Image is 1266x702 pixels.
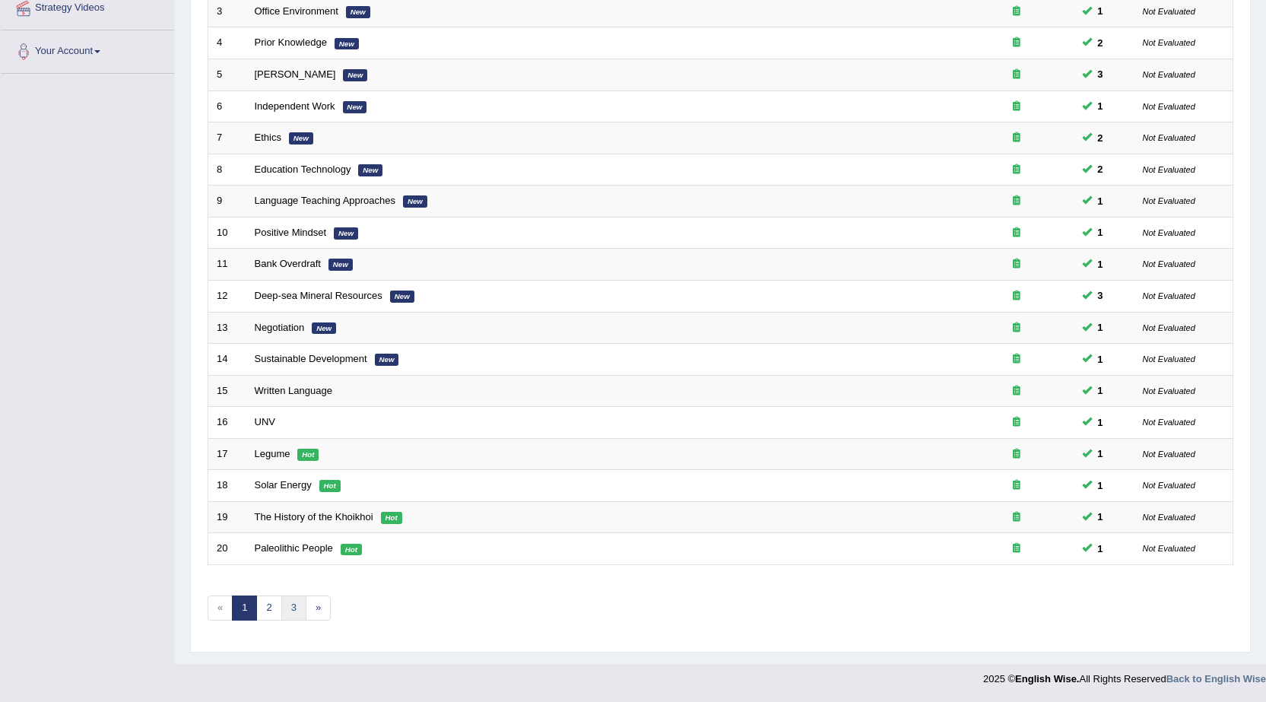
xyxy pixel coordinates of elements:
[297,449,319,461] em: Hot
[255,511,373,523] a: The History of the Khoikhoi
[1143,291,1195,300] small: Not Evaluated
[255,132,281,143] a: Ethics
[1143,481,1195,490] small: Not Evaluated
[208,27,246,59] td: 4
[208,249,246,281] td: 11
[255,479,312,491] a: Solar Energy
[312,322,336,335] em: New
[1143,7,1195,16] small: Not Evaluated
[968,163,1065,177] div: Exam occurring question
[208,470,246,502] td: 18
[255,195,396,206] a: Language Teaching Approaches
[968,415,1065,430] div: Exam occurring question
[1143,386,1195,395] small: Not Evaluated
[208,312,246,344] td: 13
[1092,509,1109,525] span: You can still take this question
[255,258,321,269] a: Bank Overdraft
[208,186,246,218] td: 9
[1092,161,1109,177] span: You can still take this question
[232,596,257,621] a: 1
[403,195,427,208] em: New
[255,227,327,238] a: Positive Mindset
[1143,544,1195,553] small: Not Evaluated
[255,5,338,17] a: Office Environment
[255,290,382,301] a: Deep-sea Mineral Resources
[1166,673,1266,685] a: Back to English Wise
[208,122,246,154] td: 7
[208,533,246,565] td: 20
[334,227,358,240] em: New
[1092,98,1109,114] span: You can still take this question
[1092,478,1109,494] span: You can still take this question
[256,596,281,621] a: 2
[255,37,327,48] a: Prior Knowledge
[1143,38,1195,47] small: Not Evaluated
[1143,513,1195,522] small: Not Evaluated
[1092,66,1109,82] span: You can still take this question
[346,6,370,18] em: New
[1092,224,1109,240] span: You can still take this question
[255,448,290,459] a: Legume
[1143,354,1195,364] small: Not Evaluated
[255,542,333,554] a: Paleolithic People
[255,416,275,427] a: UNV
[1092,541,1109,557] span: You can still take this question
[1143,102,1195,111] small: Not Evaluated
[208,501,246,533] td: 19
[1,30,174,68] a: Your Account
[281,596,306,621] a: 3
[1143,259,1195,268] small: Not Evaluated
[1143,418,1195,427] small: Not Evaluated
[968,510,1065,525] div: Exam occurring question
[319,480,341,492] em: Hot
[968,542,1065,556] div: Exam occurring question
[375,354,399,366] em: New
[1143,323,1195,332] small: Not Evaluated
[343,101,367,113] em: New
[306,596,331,621] a: »
[1092,351,1109,367] span: You can still take this question
[1143,228,1195,237] small: Not Evaluated
[1143,70,1195,79] small: Not Evaluated
[1092,446,1109,462] span: You can still take this question
[255,164,351,175] a: Education Technology
[208,407,246,439] td: 16
[208,375,246,407] td: 15
[208,438,246,470] td: 17
[968,321,1065,335] div: Exam occurring question
[208,280,246,312] td: 12
[968,5,1065,19] div: Exam occurring question
[968,352,1065,367] div: Exam occurring question
[1143,133,1195,142] small: Not Evaluated
[968,131,1065,145] div: Exam occurring question
[328,259,353,271] em: New
[983,664,1266,686] div: 2025 © All Rights Reserved
[1015,673,1079,685] strong: English Wise.
[1092,35,1109,51] span: You can still take this question
[968,384,1065,399] div: Exam occurring question
[968,100,1065,114] div: Exam occurring question
[1143,449,1195,459] small: Not Evaluated
[1092,3,1109,19] span: You can still take this question
[381,512,402,524] em: Hot
[968,289,1065,303] div: Exam occurring question
[968,478,1065,493] div: Exam occurring question
[255,322,305,333] a: Negotiation
[968,36,1065,50] div: Exam occurring question
[208,59,246,91] td: 5
[968,68,1065,82] div: Exam occurring question
[968,226,1065,240] div: Exam occurring question
[1092,193,1109,209] span: You can still take this question
[1143,165,1195,174] small: Not Evaluated
[335,38,359,50] em: New
[341,544,362,556] em: Hot
[208,154,246,186] td: 8
[390,291,414,303] em: New
[968,447,1065,462] div: Exam occurring question
[1092,415,1109,430] span: You can still take this question
[255,100,335,112] a: Independent Work
[255,385,332,396] a: Written Language
[289,132,313,145] em: New
[255,353,367,364] a: Sustainable Development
